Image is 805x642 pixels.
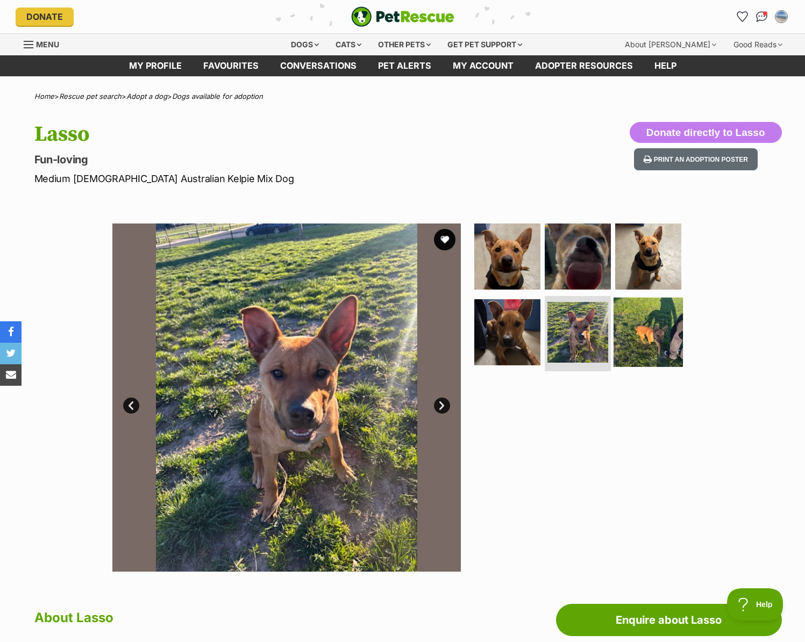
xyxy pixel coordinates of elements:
[547,302,608,363] img: Photo of Lasso
[193,55,269,76] a: Favourites
[351,6,454,27] a: PetRescue
[118,55,193,76] a: My profile
[351,6,454,27] img: logo-e224e6f780fb5917bec1dbf3a21bbac754714ae5b6737aabdf751b685950b380.svg
[172,92,263,100] a: Dogs available for adoption
[756,11,767,22] img: chat-41dd97257d64d25036548639549fe6c8038ab92f7586957e7f3b1b290dea8141.svg
[734,8,790,25] ul: Account quick links
[34,171,489,186] p: Medium [DEMOGRAPHIC_DATA] Australian Kelpie Mix Dog
[126,92,167,100] a: Adopt a dog
[1,1,10,10] img: consumer-privacy-logo.png
[630,122,782,143] button: Donate directly to Lasso
[34,152,489,167] p: Fun-loving
[34,92,54,100] a: Home
[34,606,479,630] h2: About Lasso
[269,55,367,76] a: conversations
[524,55,644,76] a: Adopter resources
[753,8,771,25] a: Conversations
[556,604,782,636] a: Enquire about Lasso
[617,34,724,55] div: About [PERSON_NAME]
[644,55,687,76] a: Help
[634,148,758,170] button: Print an adoption poster
[328,34,369,55] div: Cats
[726,34,790,55] div: Good Reads
[112,223,461,572] img: Photo of Lasso
[545,223,611,290] img: Photo of Lasso
[442,55,524,76] a: My account
[8,92,798,100] div: > > >
[474,223,540,290] img: Photo of Lasso
[614,298,683,367] img: Photo of Lasso
[367,55,442,76] a: Pet alerts
[16,8,74,26] a: Donate
[474,299,540,365] img: Photo of Lasso
[773,8,790,25] button: My account
[727,588,783,621] iframe: Help Scout Beacon - Open
[59,92,122,100] a: Rescue pet search
[434,398,450,414] a: Next
[434,229,455,250] button: favourite
[36,40,59,49] span: Menu
[776,11,787,22] img: Roanna profile pic
[371,34,438,55] div: Other pets
[440,34,530,55] div: Get pet support
[24,34,67,53] a: Menu
[34,122,489,147] h1: Lasso
[734,8,751,25] a: Favourites
[283,34,326,55] div: Dogs
[615,223,681,290] img: Photo of Lasso
[123,398,139,414] a: Prev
